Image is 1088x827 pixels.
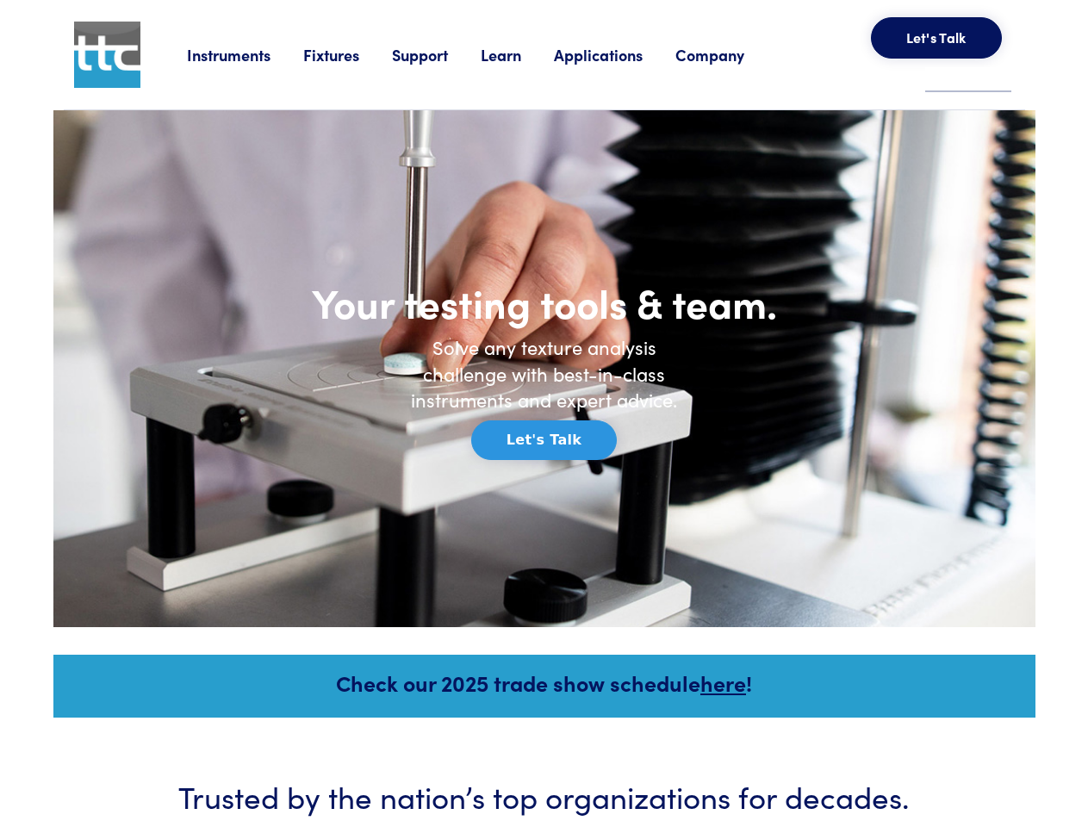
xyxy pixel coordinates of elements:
a: Company [675,44,777,65]
img: ttc_logo_1x1_v1.0.png [74,22,140,88]
a: Applications [554,44,675,65]
a: Fixtures [303,44,392,65]
a: Learn [481,44,554,65]
h6: Solve any texture analysis challenge with best-in-class instruments and expert advice. [398,334,691,413]
button: Let's Talk [471,420,617,460]
a: here [700,668,746,698]
h1: Your testing tools & team. [252,277,837,327]
a: Support [392,44,481,65]
button: Let's Talk [871,17,1002,59]
h3: Trusted by the nation’s top organizations for decades. [105,774,984,817]
h5: Check our 2025 trade show schedule ! [77,668,1012,698]
a: Instruments [187,44,303,65]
